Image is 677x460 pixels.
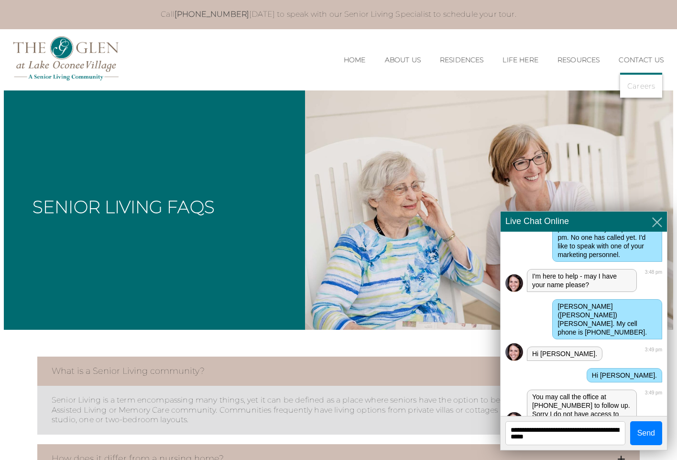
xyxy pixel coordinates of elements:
a: Residences [440,56,484,64]
div: I'm here to help - may I have your name please? [527,269,637,292]
div: Hi [PERSON_NAME]. [587,368,662,382]
p: Senior Living is a term encompassing many things, yet it can be defined as a place where seniors ... [52,395,625,425]
h2: Senior Living FAQs [33,198,215,215]
a: Contact Us [619,56,664,64]
div: Someone from The [PERSON_NAME] was going to phone me on my cell phone at 2 pm. No one has called ... [552,204,662,262]
p: Call [DATE] to speak with our Senior Living Specialist to schedule your tour. [44,10,633,20]
div: Hi [PERSON_NAME]. [527,347,602,361]
div: 3:49 pm [645,347,662,353]
span: Live Chat Online [505,216,569,227]
a: About Us [385,56,421,64]
button: What is a Senior Living community? [37,357,640,386]
a: Life Here [502,56,538,64]
a: Careers [627,82,655,90]
img: The Glen Lake Oconee Home [13,36,119,81]
div: [PERSON_NAME] ([PERSON_NAME]) [PERSON_NAME]. My cell phone is [PHONE_NUMBER]. [552,299,662,339]
a: [PHONE_NUMBER] [175,10,249,19]
a: Home [344,56,366,64]
div: You may call the office at [PHONE_NUMBER] to follow up. Sorry I do not have access to that info h... [527,390,637,430]
button: Send [630,421,662,445]
dd: What is a Senior Living community? [37,386,640,435]
div: 3:49 pm [645,390,662,396]
a: Resources [557,56,600,64]
div: 3:48 pm [645,269,662,275]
